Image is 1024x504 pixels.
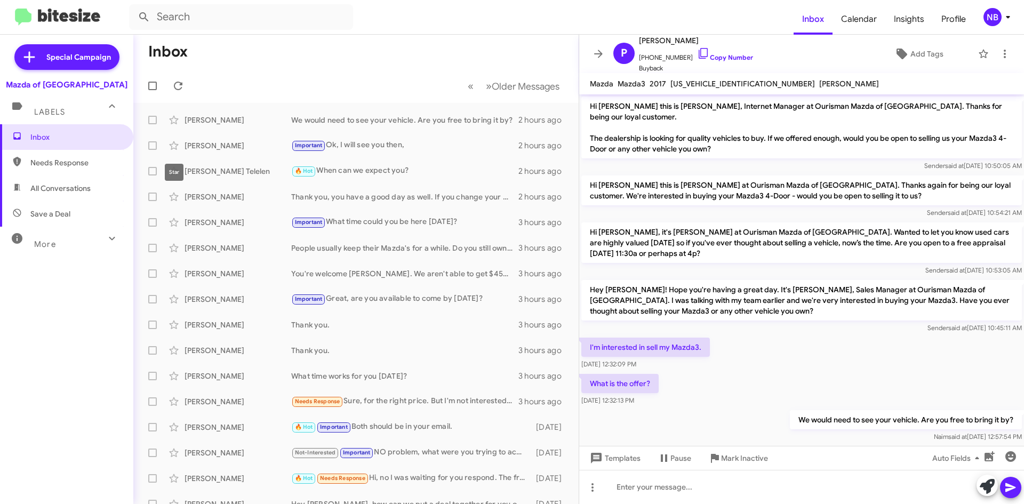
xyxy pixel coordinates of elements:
div: 3 hours ago [518,217,570,228]
div: [DATE] [531,473,570,484]
span: said at [945,162,964,170]
input: Search [129,4,353,30]
p: I'm interested in sell my Mazda3. [581,338,710,357]
p: Hi [PERSON_NAME], it's [PERSON_NAME] at Ourisman Mazda of [GEOGRAPHIC_DATA]. Wanted to let you kn... [581,222,1022,263]
div: Thank you. [291,345,518,356]
div: Ok, I will see you then, [291,139,518,151]
span: More [34,239,56,249]
div: [PERSON_NAME] [185,217,291,228]
div: [PERSON_NAME] [185,345,291,356]
span: 2017 [650,79,666,89]
span: [DATE] 12:32:09 PM [581,360,636,368]
div: [PERSON_NAME] [185,140,291,151]
div: [PERSON_NAME] [185,447,291,458]
div: Hi, no I was waiting for you respond. The front windshield has a minor chipped. [291,472,531,484]
div: [PERSON_NAME] Telelen [185,166,291,177]
span: said at [948,324,967,332]
p: Hi [PERSON_NAME] this is [PERSON_NAME], Internet Manager at Ourisman Mazda of [GEOGRAPHIC_DATA]. ... [581,97,1022,158]
p: Hi [PERSON_NAME] this is [PERSON_NAME] at Ourisman Mazda of [GEOGRAPHIC_DATA]. Thanks again for b... [581,175,1022,205]
div: What time works for you [DATE]? [291,371,518,381]
button: Pause [649,449,700,468]
span: Important [295,142,323,149]
div: Thank you. [291,319,518,330]
div: Star [165,164,183,181]
span: Sender [DATE] 10:53:05 AM [925,266,1022,274]
div: [PERSON_NAME] [185,191,291,202]
a: Insights [885,4,933,35]
div: We would need to see your vehicle. Are you free to bring it by? [291,115,518,125]
span: Labels [34,107,65,117]
span: Important [343,449,371,456]
span: Important [295,295,323,302]
span: Needs Response [295,398,340,405]
span: Inbox [30,132,121,142]
div: [PERSON_NAME] [185,115,291,125]
div: Mazda of [GEOGRAPHIC_DATA] [6,79,127,90]
div: [PERSON_NAME] [185,319,291,330]
div: What time could you be here [DATE]? [291,216,518,228]
nav: Page navigation example [462,75,566,97]
div: 3 hours ago [518,243,570,253]
div: 2 hours ago [518,140,570,151]
button: NB [974,8,1012,26]
div: [DATE] [531,422,570,433]
span: [DATE] 12:32:13 PM [581,396,634,404]
span: 🔥 Hot [295,423,313,430]
span: Sender [DATE] 10:50:05 AM [924,162,1022,170]
div: 3 hours ago [518,371,570,381]
span: Pause [670,449,691,468]
div: [DATE] [531,447,570,458]
span: 🔥 Hot [295,167,313,174]
span: Auto Fields [932,449,983,468]
div: [PERSON_NAME] [185,294,291,305]
a: Calendar [833,4,885,35]
span: All Conversations [30,183,91,194]
span: Sender [DATE] 10:45:11 AM [927,324,1022,332]
span: [PERSON_NAME] [819,79,879,89]
a: Profile [933,4,974,35]
div: Thank you, you have a good day as well. If you change your mind in the near future, We are here! [291,191,518,202]
h1: Inbox [148,43,188,60]
div: [PERSON_NAME] [185,473,291,484]
span: Save a Deal [30,209,70,219]
span: said at [948,433,967,441]
div: [PERSON_NAME] [185,243,291,253]
button: Templates [579,449,649,468]
div: People usually keep their Mazda's for a while. Do you still own it? What if we have a Q4 in our i... [291,243,518,253]
div: 3 hours ago [518,268,570,279]
p: What is the offer? [581,374,659,393]
button: Mark Inactive [700,449,777,468]
a: Copy Number [697,53,753,61]
span: [PERSON_NAME] [639,34,753,47]
span: Not-Interested [295,449,336,456]
div: 2 hours ago [518,115,570,125]
span: « [468,79,474,93]
a: Inbox [794,4,833,35]
span: Buyback [639,63,753,74]
div: 3 hours ago [518,294,570,305]
span: Naim [DATE] 12:57:54 PM [934,433,1022,441]
span: Add Tags [910,44,943,63]
span: Special Campaign [46,52,111,62]
span: [PHONE_NUMBER] [639,47,753,63]
p: We would need to see your vehicle. Are you free to bring it by? [790,410,1022,429]
span: Older Messages [492,81,559,92]
span: Important [320,423,348,430]
span: Templates [588,449,641,468]
div: 2 hours ago [518,166,570,177]
div: Sure, for the right price. But I'm not interested in a credit to be applied to another Mazda; it ... [291,395,518,407]
span: Mark Inactive [721,449,768,468]
div: Both should be in your email. [291,421,531,433]
div: [PERSON_NAME] [185,268,291,279]
span: » [486,79,492,93]
a: Special Campaign [14,44,119,70]
div: [PERSON_NAME] [185,422,291,433]
div: [PERSON_NAME] [185,371,291,381]
span: Needs Response [30,157,121,168]
div: 2 hours ago [518,191,570,202]
div: 3 hours ago [518,345,570,356]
